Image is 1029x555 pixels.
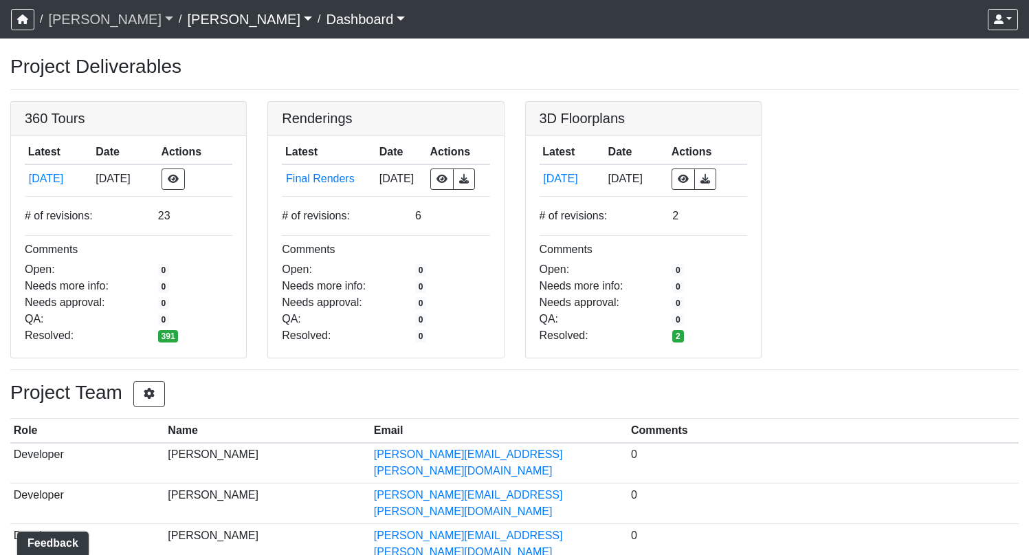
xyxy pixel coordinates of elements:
td: Developer [10,443,165,483]
a: [PERSON_NAME] [187,6,312,33]
td: [PERSON_NAME] [165,443,370,483]
button: Final Renders [285,170,373,188]
button: [DATE] [28,170,89,188]
th: Comments [628,419,1019,443]
iframe: Ybug feedback widget [10,527,96,555]
th: Role [10,419,165,443]
td: [PERSON_NAME] [165,483,370,524]
h3: Project Deliverables [10,55,1019,78]
th: Name [165,419,370,443]
span: / [312,6,326,33]
span: / [173,6,187,33]
h3: Project Team [10,381,1019,407]
td: e1439nTRRmVi6HCnzvhp2K [540,164,605,193]
td: phLLxcXNaNTiDYZ3outTVL [25,164,92,193]
a: [PERSON_NAME] [48,6,173,33]
td: 0 [628,483,1019,524]
button: [DATE] [542,170,601,188]
a: [PERSON_NAME][EMAIL_ADDRESS][PERSON_NAME][DOMAIN_NAME] [374,489,563,517]
td: Developer [10,483,165,524]
th: Email [370,419,628,443]
td: 0 [628,443,1019,483]
span: / [34,6,48,33]
td: tDwntSdfyPbGPAxgxJqHNY [282,164,376,193]
a: [PERSON_NAME][EMAIL_ADDRESS][PERSON_NAME][DOMAIN_NAME] [374,448,563,477]
a: Dashboard [327,6,406,33]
